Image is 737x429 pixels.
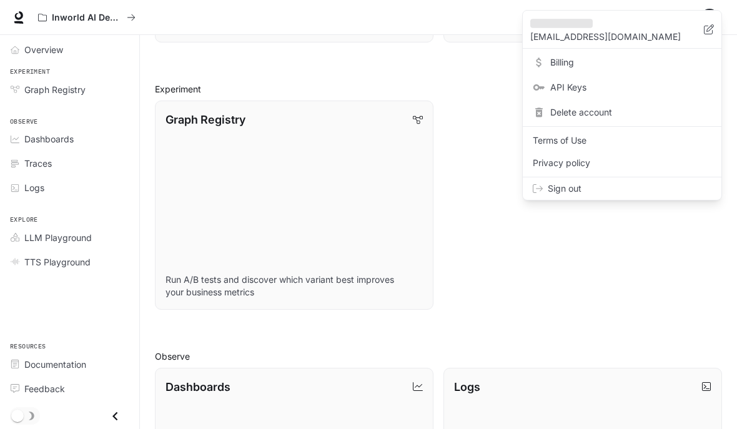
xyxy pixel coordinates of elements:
span: Billing [550,56,711,69]
span: Delete account [550,106,711,119]
a: API Keys [525,76,719,99]
a: Billing [525,51,719,74]
span: API Keys [550,81,711,94]
a: Privacy policy [525,152,719,174]
div: Sign out [523,177,721,200]
span: Terms of Use [533,134,711,147]
a: Terms of Use [525,129,719,152]
span: Sign out [548,182,711,195]
div: [EMAIL_ADDRESS][DOMAIN_NAME] [523,11,721,49]
p: [EMAIL_ADDRESS][DOMAIN_NAME] [530,31,704,43]
div: Delete account [525,101,719,124]
span: Privacy policy [533,157,711,169]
